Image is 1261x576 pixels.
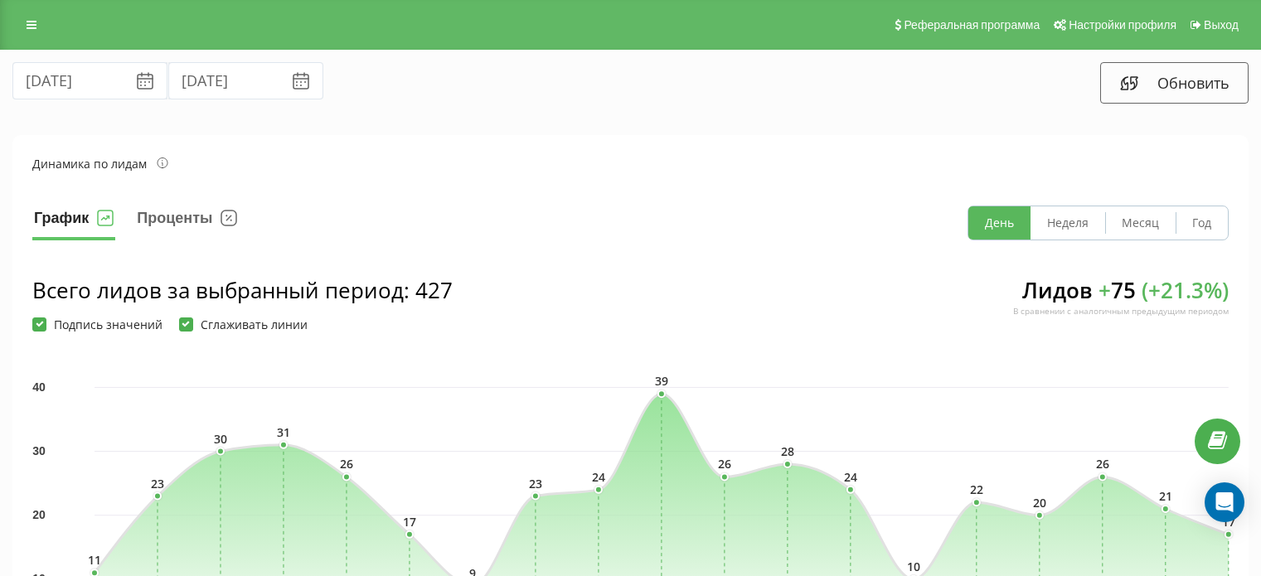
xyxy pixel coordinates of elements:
[1013,275,1229,332] div: Лидов 75
[1142,275,1229,305] span: ( + 21.3 %)
[214,431,227,447] text: 30
[32,444,46,457] text: 30
[1105,206,1176,240] button: Месяц
[403,514,416,530] text: 17
[592,469,605,485] text: 24
[1033,495,1046,511] text: 20
[781,443,794,459] text: 28
[1096,456,1109,472] text: 26
[32,155,168,172] div: Динамика по лидам
[32,317,162,332] label: Подпись значений
[1204,18,1239,31] span: Выход
[1069,18,1176,31] span: Настройки профиля
[1222,514,1235,530] text: 17
[844,469,857,485] text: 24
[1100,62,1249,104] button: Обновить
[32,206,115,240] button: График
[907,559,920,574] text: 10
[529,476,542,491] text: 23
[1176,206,1228,240] button: Год
[970,482,983,497] text: 22
[1205,482,1244,522] div: Open Intercom Messenger
[179,317,308,332] label: Сглаживать линии
[88,552,101,568] text: 11
[32,275,453,305] div: Всего лидов за выбранный период : 427
[135,206,239,240] button: Проценты
[904,18,1040,31] span: Реферальная программа
[1159,488,1172,504] text: 21
[718,456,731,472] text: 26
[340,456,353,472] text: 26
[277,424,290,440] text: 31
[151,476,164,491] text: 23
[1031,206,1105,240] button: Неделя
[968,206,1031,240] button: День
[32,508,46,521] text: 20
[32,380,46,394] text: 40
[655,373,668,389] text: 39
[1013,305,1229,317] div: В сравнении с аналогичным предыдущим периодом
[1099,275,1111,305] span: +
